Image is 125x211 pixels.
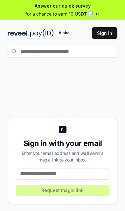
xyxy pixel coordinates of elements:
img: logo_small [59,126,66,133]
div: Alpha [55,29,73,37]
img: pay_id [30,29,54,37]
span: for a chance to earn 10 USDT 📝 [25,10,94,17]
button: Sign In [92,27,117,39]
div: Sign in with your email [16,138,109,148]
img: reveel_dark [8,29,29,37]
div: Enter your email address and we’ll send a magic link to your inbox. [16,150,109,163]
span: Answer our quick survey [35,3,91,9]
